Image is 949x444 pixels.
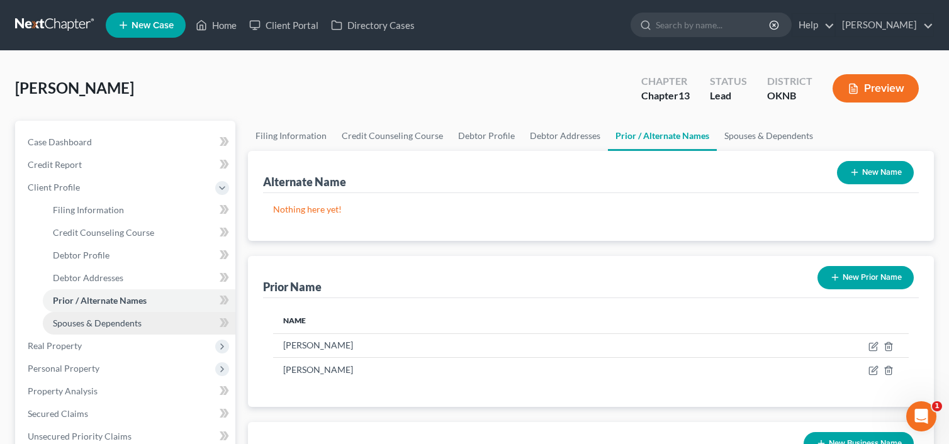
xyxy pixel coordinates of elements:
[767,74,812,89] div: District
[28,159,82,170] span: Credit Report
[18,402,235,425] a: Secured Claims
[932,401,942,411] span: 1
[248,121,334,151] a: Filing Information
[18,131,235,153] a: Case Dashboard
[837,161,914,184] button: New Name
[817,266,914,289] button: New Prior Name
[273,203,909,216] p: Nothing here yet!
[656,13,771,36] input: Search by name...
[132,21,174,30] span: New Case
[28,408,88,419] span: Secured Claims
[43,267,235,289] a: Debtor Addresses
[710,89,747,103] div: Lead
[641,74,690,89] div: Chapter
[243,14,325,36] a: Client Portal
[28,431,132,441] span: Unsecured Priority Claims
[641,89,690,103] div: Chapter
[717,121,821,151] a: Spouses & Dependents
[906,401,936,431] iframe: Intercom live chat
[608,121,717,151] a: Prior / Alternate Names
[28,363,99,374] span: Personal Property
[28,182,80,192] span: Client Profile
[53,204,124,215] span: Filing Information
[53,227,154,238] span: Credit Counseling Course
[710,74,747,89] div: Status
[273,358,681,382] td: [PERSON_NAME]
[43,221,235,244] a: Credit Counseling Course
[767,89,812,103] div: OKNB
[53,318,142,328] span: Spouses & Dependents
[43,244,235,267] a: Debtor Profile
[451,121,522,151] a: Debtor Profile
[15,79,134,97] span: [PERSON_NAME]
[43,312,235,335] a: Spouses & Dependents
[792,14,834,36] a: Help
[28,340,82,351] span: Real Property
[53,295,147,306] span: Prior / Alternate Names
[28,386,98,396] span: Property Analysis
[43,289,235,312] a: Prior / Alternate Names
[18,153,235,176] a: Credit Report
[263,279,322,294] div: Prior Name
[43,199,235,221] a: Filing Information
[273,308,681,333] th: Name
[18,380,235,402] a: Property Analysis
[836,14,933,36] a: [PERSON_NAME]
[263,174,346,189] div: Alternate Name
[53,272,123,283] span: Debtor Addresses
[522,121,608,151] a: Debtor Addresses
[334,121,451,151] a: Credit Counseling Course
[28,136,92,147] span: Case Dashboard
[273,333,681,357] td: [PERSON_NAME]
[678,89,690,101] span: 13
[325,14,421,36] a: Directory Cases
[189,14,243,36] a: Home
[833,74,919,103] button: Preview
[53,250,109,260] span: Debtor Profile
